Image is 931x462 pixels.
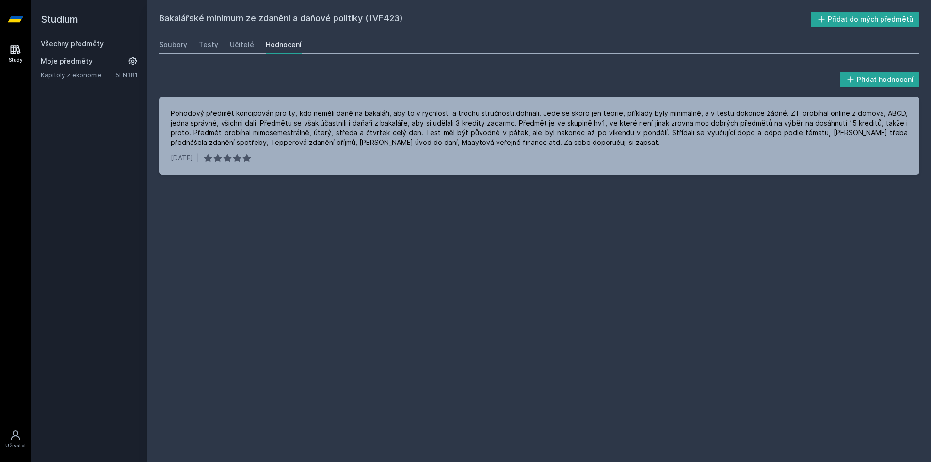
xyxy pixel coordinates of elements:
[159,35,187,54] a: Soubory
[840,72,920,87] button: Přidat hodnocení
[5,442,26,449] div: Uživatel
[199,40,218,49] div: Testy
[171,109,908,147] div: Pohodový předmět koncipován pro ty, kdo neměli daně na bakaláři, aby to v rychlosti a trochu stru...
[230,35,254,54] a: Učitelé
[41,56,93,66] span: Moje předměty
[41,70,115,80] a: Kapitoly z ekonomie
[811,12,920,27] button: Přidat do mých předmětů
[159,40,187,49] div: Soubory
[115,71,138,79] a: 5EN381
[2,39,29,68] a: Study
[199,35,218,54] a: Testy
[197,153,199,163] div: |
[230,40,254,49] div: Učitelé
[171,153,193,163] div: [DATE]
[266,35,302,54] a: Hodnocení
[266,40,302,49] div: Hodnocení
[159,12,811,27] h2: Bakalářské minimum ze zdanění a daňové politiky (1VF423)
[9,56,23,64] div: Study
[41,39,104,48] a: Všechny předměty
[2,425,29,454] a: Uživatel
